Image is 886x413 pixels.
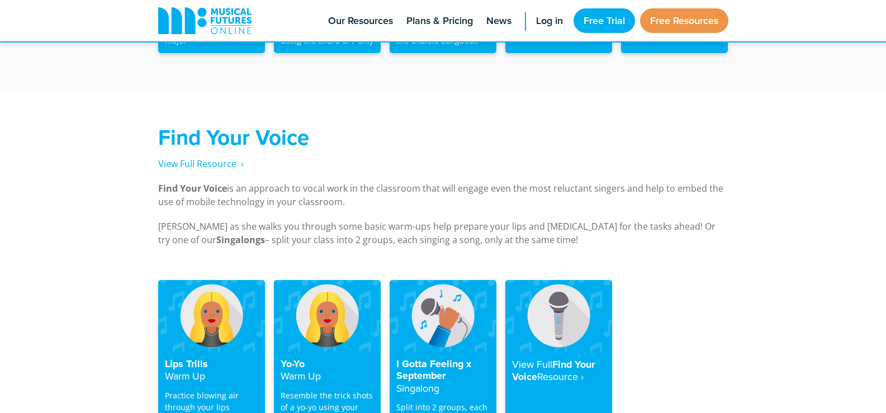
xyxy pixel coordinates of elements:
[574,8,635,33] a: Free Trial
[281,369,321,383] strong: Warm Up
[536,13,563,29] span: Log in
[281,358,374,383] h4: Yo-Yo
[158,158,244,170] a: View Full Resource‎‏‏‎ ‎ ›
[537,369,584,383] strong: Resource‎ ›
[486,13,511,29] span: News
[165,369,205,383] strong: Warm Up
[158,182,728,208] p: is an approach to vocal work in the classroom that will engage even the most reluctant singers an...
[396,381,439,395] strong: Singalong
[158,182,227,194] strong: Find Your Voice
[158,122,309,153] strong: Find Your Voice
[328,13,393,29] span: Our Resources
[216,234,265,246] strong: Singalongs
[158,158,244,170] span: View Full Resource‎‏‏‎ ‎ ›
[512,358,605,383] h4: Find Your Voice
[640,8,728,33] a: Free Resources
[158,220,728,246] p: [PERSON_NAME] as she walks you through some basic warm-ups help prepare your lips and [MEDICAL_DA...
[396,358,490,395] h4: I Gotta Feeling x September
[512,357,552,371] strong: View Full
[406,13,473,29] span: Plans & Pricing
[165,358,258,383] h4: Lips Trills
[165,390,258,413] p: Practice blowing air through your lips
